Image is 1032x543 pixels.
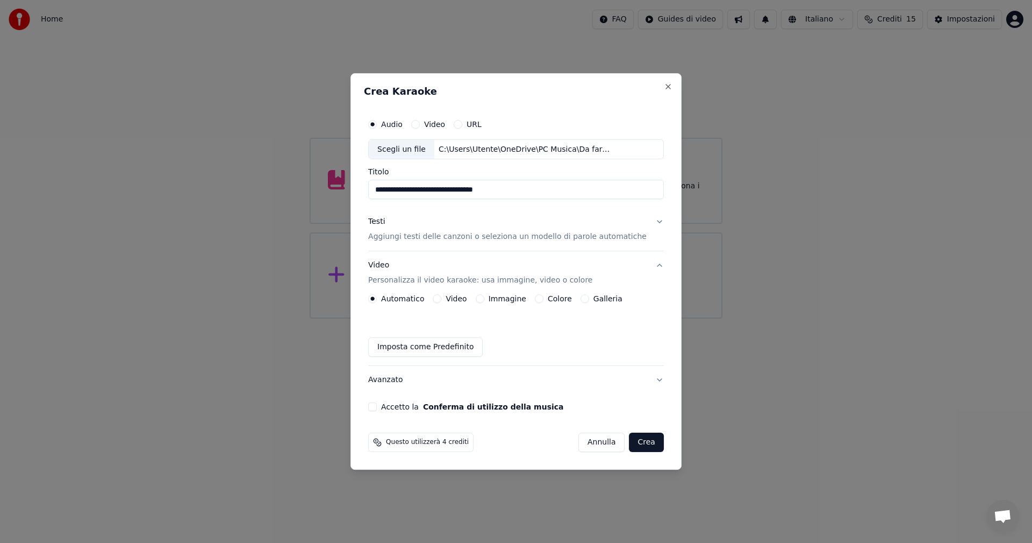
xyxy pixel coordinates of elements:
[369,140,434,159] div: Scegli un file
[424,121,445,128] label: Video
[368,260,592,286] div: Video
[578,433,625,452] button: Annulla
[446,295,467,302] label: Video
[489,295,526,302] label: Immagine
[593,295,622,302] label: Galleria
[423,403,564,411] button: Accetto la
[368,217,385,228] div: Testi
[364,87,668,96] h2: Crea Karaoke
[467,121,482,128] label: URL
[368,252,664,295] button: VideoPersonalizza il video karaoke: usa immagine, video o colore
[368,337,483,357] button: Imposta come Predefinito
[368,366,664,394] button: Avanzato
[368,232,647,243] p: Aggiungi testi delle canzoni o seleziona un modello di parole automatiche
[368,168,664,176] label: Titolo
[548,295,572,302] label: Colore
[434,144,617,155] div: C:\Users\Utente\OneDrive\PC Musica\Da fare\OO C - Amore Amore Amore\[PERSON_NAME] - Amore amore, ...
[381,295,424,302] label: Automatico
[368,275,592,286] p: Personalizza il video karaoke: usa immagine, video o colore
[629,433,664,452] button: Crea
[381,403,563,411] label: Accetto la
[368,208,664,251] button: TestiAggiungi testi delle canzoni o seleziona un modello di parole automatiche
[381,121,403,128] label: Audio
[386,438,469,447] span: Questo utilizzerà 4 crediti
[368,294,664,365] div: VideoPersonalizza il video karaoke: usa immagine, video o colore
